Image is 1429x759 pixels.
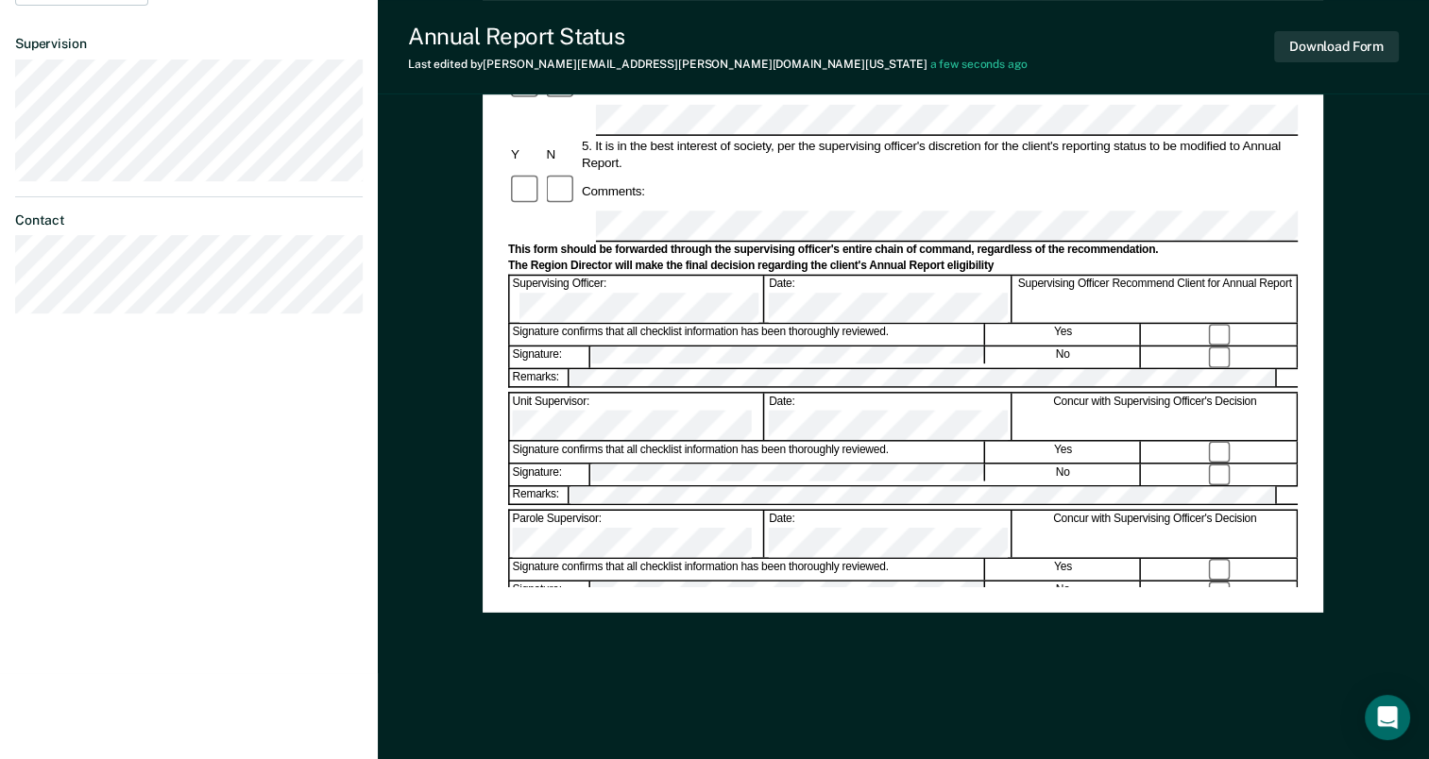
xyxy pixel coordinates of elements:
div: The Region Director will make the final decision regarding the client's Annual Report eligibility [508,259,1298,274]
dt: Contact [15,212,363,228]
div: Parole Supervisor: [510,511,765,557]
div: Concur with Supervising Officer's Decision [1013,394,1298,440]
div: Supervising Officer: [510,277,765,323]
div: Date: [766,511,1012,557]
span: a few seconds ago [930,58,1028,71]
div: Supervising Officer Recommend Client for Annual Report [1013,277,1298,323]
div: Comments: [579,182,648,199]
div: This form should be forwarded through the supervising officer's entire chain of command, regardle... [508,243,1298,258]
div: N [544,146,579,163]
div: 5. It is in the best interest of society, per the supervising officer's discretion for the client... [579,138,1298,172]
div: Y [508,146,543,163]
div: No [986,582,1141,602]
div: Signature: [510,346,590,367]
div: No [986,346,1141,367]
div: Annual Report Status [408,23,1028,50]
div: Yes [986,325,1141,346]
div: Yes [986,559,1141,580]
div: Date: [766,277,1012,323]
div: Concur with Supervising Officer's Decision [1013,511,1298,557]
dt: Supervision [15,36,363,52]
div: No [986,464,1141,485]
div: Yes [986,442,1141,463]
div: Last edited by [PERSON_NAME][EMAIL_ADDRESS][PERSON_NAME][DOMAIN_NAME][US_STATE] [408,58,1028,71]
div: Unit Supervisor: [510,394,765,440]
div: Signature confirms that all checklist information has been thoroughly reviewed. [510,325,985,346]
div: Remarks: [510,487,570,504]
button: Download Form [1274,31,1399,62]
div: Signature confirms that all checklist information has been thoroughly reviewed. [510,559,985,580]
div: Signature: [510,582,590,602]
div: Signature: [510,464,590,485]
div: Date: [766,394,1012,440]
div: Signature confirms that all checklist information has been thoroughly reviewed. [510,442,985,463]
div: Open Intercom Messenger [1365,695,1410,740]
div: Remarks: [510,369,570,386]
